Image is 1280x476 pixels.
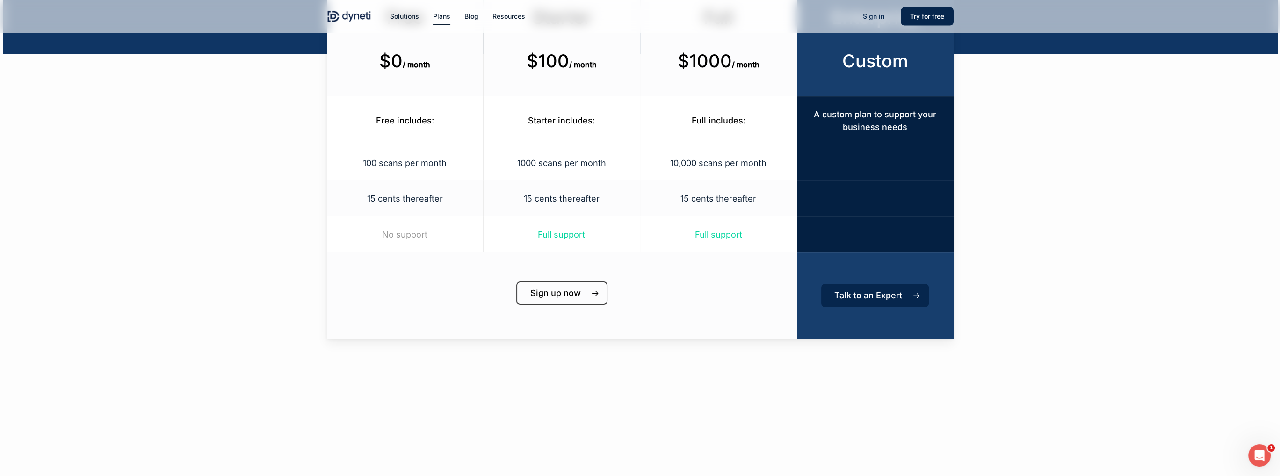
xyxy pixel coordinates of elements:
[901,11,954,22] a: Try for free
[538,230,585,239] span: Full support
[403,60,430,69] span: / month
[390,11,419,22] a: Solutions
[492,11,525,22] a: Resources
[651,157,785,169] p: 10,000 scans per month
[379,50,403,72] b: $0
[910,12,944,20] span: Try for free
[1267,444,1275,452] span: 1
[492,12,525,20] span: Resources
[338,157,471,169] p: 100 scans per month
[834,291,902,300] span: Talk to an Expert
[464,12,478,20] span: Blog
[527,50,569,72] b: $100
[1248,444,1271,467] iframe: Intercom live chat
[821,284,929,307] a: Talk to an Expert
[495,192,628,205] p: 15 cents thereafter
[678,50,732,72] b: $1000
[863,12,884,20] span: Sign in
[569,60,597,69] span: / month
[814,50,936,72] h3: Custom
[376,115,434,125] span: Free includes:
[390,12,419,20] span: Solutions
[382,230,427,239] span: No support
[692,115,745,125] span: Full includes:
[528,115,595,125] span: Starter includes:
[495,157,628,169] p: 1000 scans per month
[433,11,450,22] a: Plans
[732,60,759,69] span: / month
[814,109,936,132] span: A custom plan to support your business needs
[464,11,478,22] a: Blog
[853,11,894,22] a: Sign in
[433,12,450,20] span: Plans
[651,192,785,205] p: 15 cents thereafter
[516,281,607,305] a: Sign up now
[338,192,471,205] p: 15 cents thereafter
[695,230,742,239] span: Full support
[530,288,581,298] span: Sign up now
